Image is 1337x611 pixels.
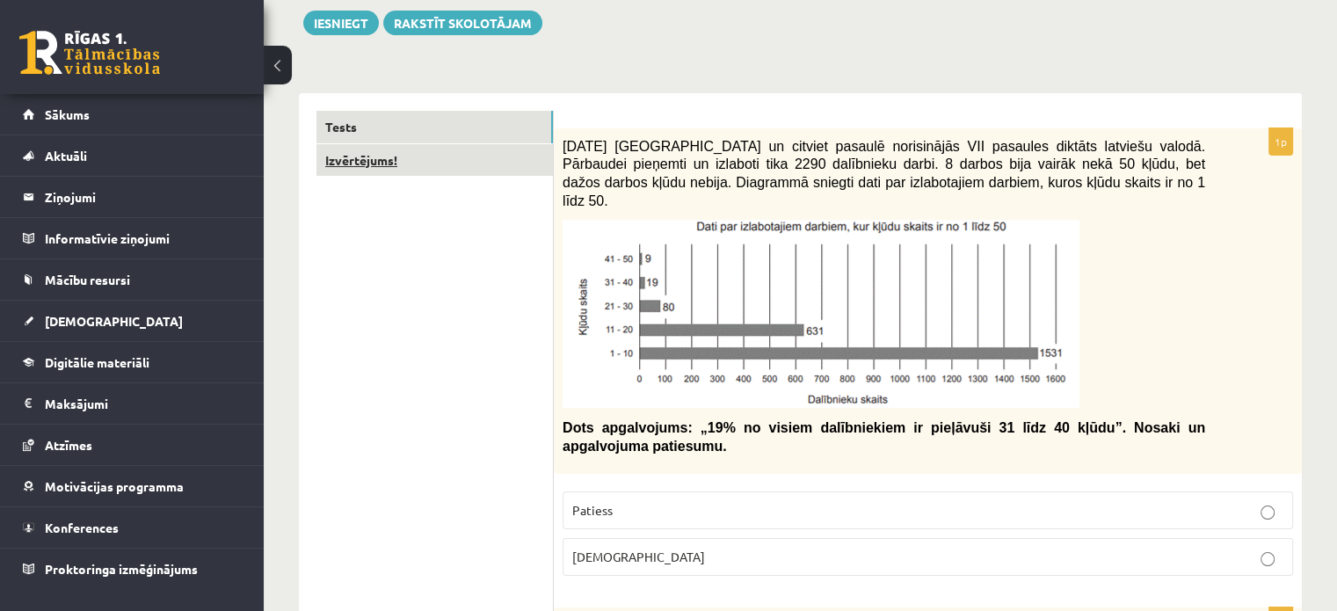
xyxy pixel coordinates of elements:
a: Atzīmes [23,425,242,465]
span: [DEMOGRAPHIC_DATA] [45,313,183,329]
span: Konferences [45,520,119,535]
a: Digitālie materiāli [23,342,242,382]
a: Proktoringa izmēģinājums [23,549,242,589]
a: Tests [316,111,553,143]
span: Aktuāli [45,148,87,164]
input: Patiess [1261,506,1275,520]
span: Mācību resursi [45,272,130,287]
legend: Ziņojumi [45,177,242,217]
button: Iesniegt [303,11,379,35]
a: Izvērtējums! [316,144,553,177]
span: Proktoringa izmēģinājums [45,561,198,577]
a: Informatīvie ziņojumi [23,218,242,258]
a: Motivācijas programma [23,466,242,506]
img: Attēls, kurā ir teksts, ekrānuzņēmums, rinda, skice Mākslīgā intelekta ģenerēts saturs var būt ne... [563,220,1079,408]
span: Digitālie materiāli [45,354,149,370]
legend: Informatīvie ziņojumi [45,218,242,258]
legend: Maksājumi [45,383,242,424]
a: Aktuāli [23,135,242,176]
a: Maksājumi [23,383,242,424]
input: [DEMOGRAPHIC_DATA] [1261,552,1275,566]
span: Dots apgalvojums: „19% no visiem dalībniekiem ir pieļāvuši 31 līdz 40 kļūdu”. Nosaki un apgalvoju... [563,420,1205,454]
a: Sākums [23,94,242,135]
span: Sākums [45,106,90,122]
span: Atzīmes [45,437,92,453]
span: [DEMOGRAPHIC_DATA] [572,549,705,564]
a: Rakstīt skolotājam [383,11,542,35]
span: Patiess [572,502,613,518]
a: Mācību resursi [23,259,242,300]
a: Ziņojumi [23,177,242,217]
a: [DEMOGRAPHIC_DATA] [23,301,242,341]
span: Motivācijas programma [45,478,184,494]
span: [DATE] [GEOGRAPHIC_DATA] un citviet pasaulē norisinājās VII pasaules diktāts latviešu valodā. Pār... [563,139,1205,208]
p: 1p [1268,127,1293,156]
a: Rīgas 1. Tālmācības vidusskola [19,31,160,75]
a: Konferences [23,507,242,548]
